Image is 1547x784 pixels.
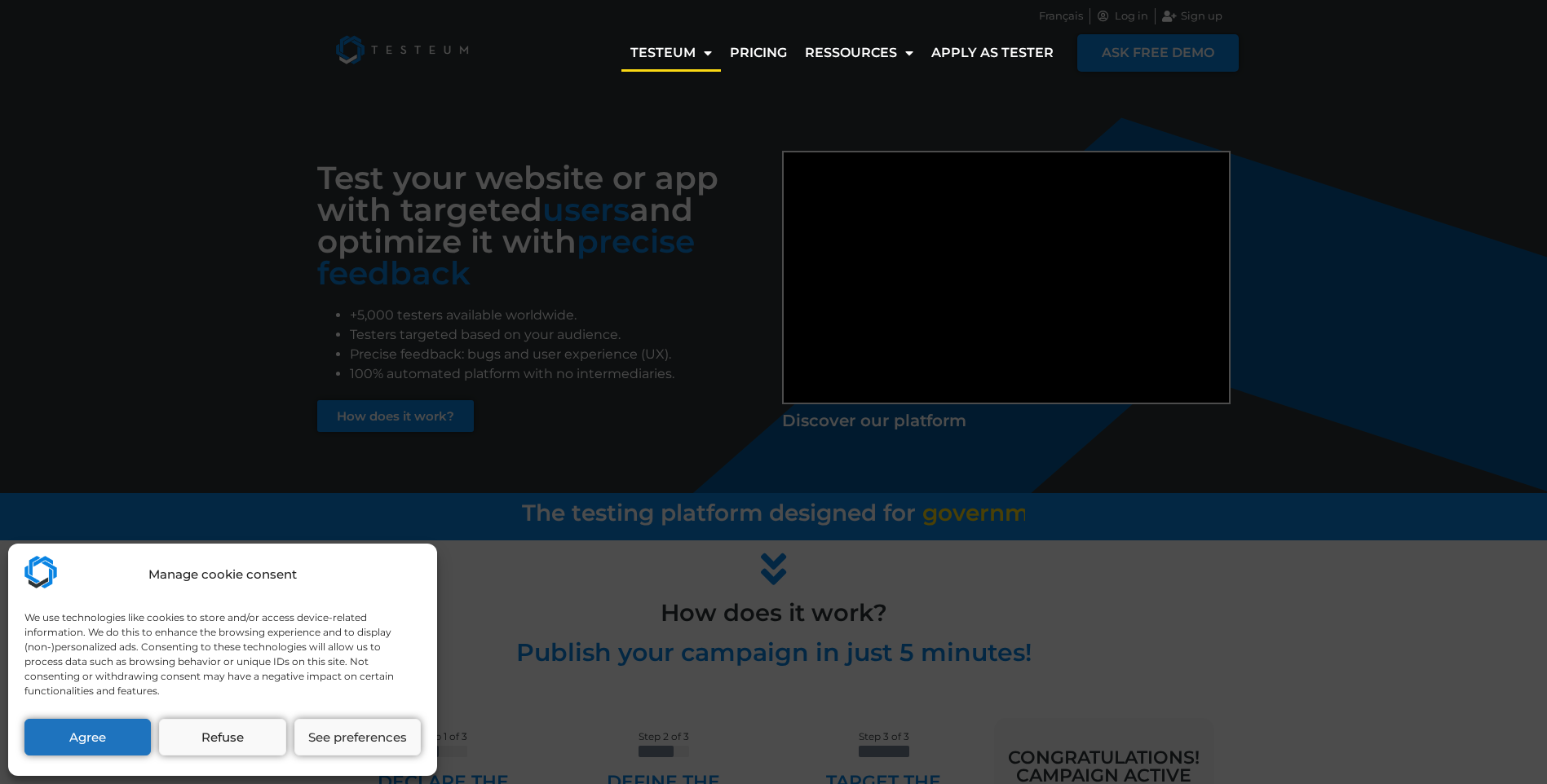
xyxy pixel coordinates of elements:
div: Manage cookie consent [148,566,297,584]
div: We use technologies like cookies to store and/or access device-related information. We do this to... [24,610,419,698]
a: Pricing [721,34,796,72]
nav: Menu [621,34,1063,72]
a: Testeum [621,34,721,72]
img: Testeum.com - Application crowdtesting platform [24,556,57,588]
button: Refuse [159,719,285,755]
a: Ressources [796,34,922,72]
a: Apply as tester [922,34,1063,72]
button: See preferences [294,719,421,755]
button: Agree [24,719,151,755]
